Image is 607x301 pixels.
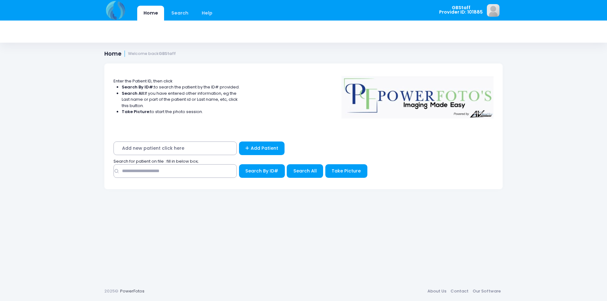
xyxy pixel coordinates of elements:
[122,90,145,96] strong: Search All:
[104,51,176,57] h1: Home
[293,168,317,174] span: Search All
[287,164,323,178] button: Search All
[239,141,285,155] a: Add Patient
[128,51,176,56] small: Welcome back
[122,109,240,115] li: to start the photo session.
[487,4,500,17] img: image
[122,90,240,109] li: If you have entered other information, eg the Last name or part of the patient id or Last name, e...
[104,288,118,294] span: 2025©
[239,164,285,178] button: Search By ID#
[165,6,194,21] a: Search
[113,78,173,84] span: Enter the Patient ID, then click
[196,6,219,21] a: Help
[122,109,150,115] strong: Take Picture:
[159,51,176,56] strong: GBStaff
[113,158,199,164] span: Search for patient on file : fill in below box;
[439,5,483,15] span: GBStaff Provider ID: 101885
[448,286,470,297] a: Contact
[332,168,361,174] span: Take Picture
[339,72,497,118] img: Logo
[325,164,367,178] button: Take Picture
[425,286,448,297] a: About Us
[120,288,144,294] a: PowerFotos
[137,6,164,21] a: Home
[470,286,503,297] a: Our Software
[122,84,154,90] strong: Search By ID#:
[113,141,237,155] span: Add new patient click here
[122,84,240,90] li: to search the patient by the ID# provided.
[245,168,278,174] span: Search By ID#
